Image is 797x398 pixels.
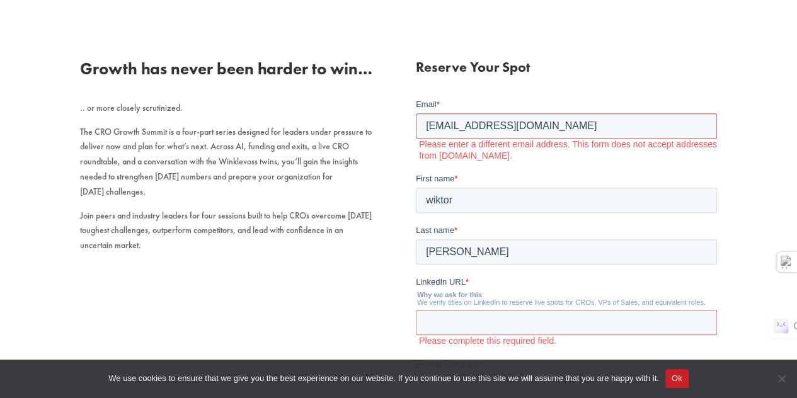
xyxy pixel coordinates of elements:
span: .. or more closely scrutinized. [80,102,183,113]
span: No [775,372,788,385]
h3: Reserve Your Spot [416,60,717,81]
span: We use cookies to ensure that we give you the best experience on our website. If you continue to ... [108,372,658,385]
button: Ok [665,369,689,388]
span: The CRO Growth Summit is a four-part series designed for leaders under pressure to deliver now an... [80,126,372,197]
span: Join peers and industry leaders for four sessions built to help CROs overcome [DATE] toughest cha... [80,210,372,251]
h2: Growth has never been harder to win… [80,60,381,83]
